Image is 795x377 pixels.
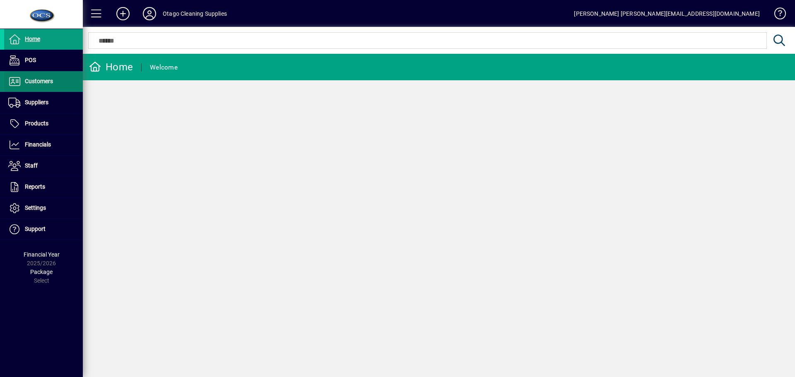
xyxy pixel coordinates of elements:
span: Package [30,269,53,275]
a: Financials [4,134,83,155]
span: Home [25,36,40,42]
span: Support [25,226,46,232]
div: Welcome [150,61,178,74]
span: Suppliers [25,99,48,106]
span: Reports [25,183,45,190]
div: Home [89,60,133,74]
span: Financials [25,141,51,148]
a: Customers [4,71,83,92]
a: Suppliers [4,92,83,113]
a: Staff [4,156,83,176]
button: Profile [136,6,163,21]
span: POS [25,57,36,63]
span: Settings [25,204,46,211]
button: Add [110,6,136,21]
span: Products [25,120,48,127]
div: Otago Cleaning Supplies [163,7,227,20]
a: Support [4,219,83,240]
span: Financial Year [24,251,60,258]
span: Staff [25,162,38,169]
span: Customers [25,78,53,84]
div: [PERSON_NAME] [PERSON_NAME][EMAIL_ADDRESS][DOMAIN_NAME] [574,7,760,20]
a: Knowledge Base [768,2,785,29]
a: POS [4,50,83,71]
a: Reports [4,177,83,197]
a: Products [4,113,83,134]
a: Settings [4,198,83,219]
